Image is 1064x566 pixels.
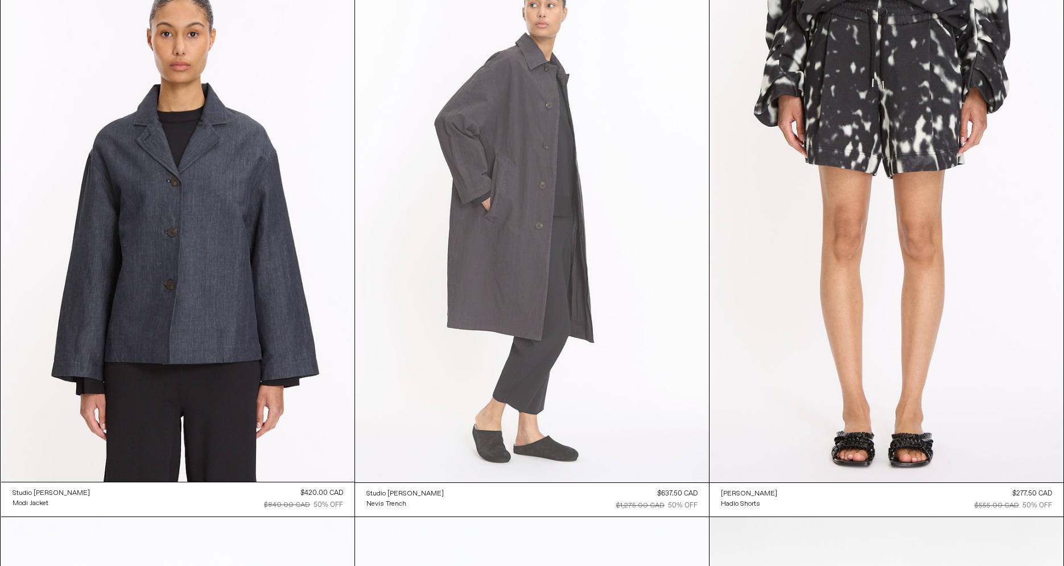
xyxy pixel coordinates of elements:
[366,489,444,499] div: Studio [PERSON_NAME]
[721,499,777,509] a: Hadio Shorts
[13,498,90,509] a: Modi Jacket
[300,488,343,498] div: $420.00 CAD
[657,489,698,499] div: $637.50 CAD
[314,500,343,510] div: 50% OFF
[366,499,406,509] div: Nevis Trench
[13,488,90,498] a: Studio [PERSON_NAME]
[1012,489,1052,499] div: $277.50 CAD
[264,500,310,510] div: $840.00 CAD
[1022,501,1052,511] div: 50% OFF
[366,499,444,509] a: Nevis Trench
[721,489,777,499] div: [PERSON_NAME]
[13,489,90,498] div: Studio [PERSON_NAME]
[366,489,444,499] a: Studio [PERSON_NAME]
[975,501,1019,511] div: $555.00 CAD
[13,499,48,509] div: Modi Jacket
[668,501,698,511] div: 50% OFF
[616,501,665,511] div: $1,275.00 CAD
[721,499,760,509] div: Hadio Shorts
[721,489,777,499] a: [PERSON_NAME]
